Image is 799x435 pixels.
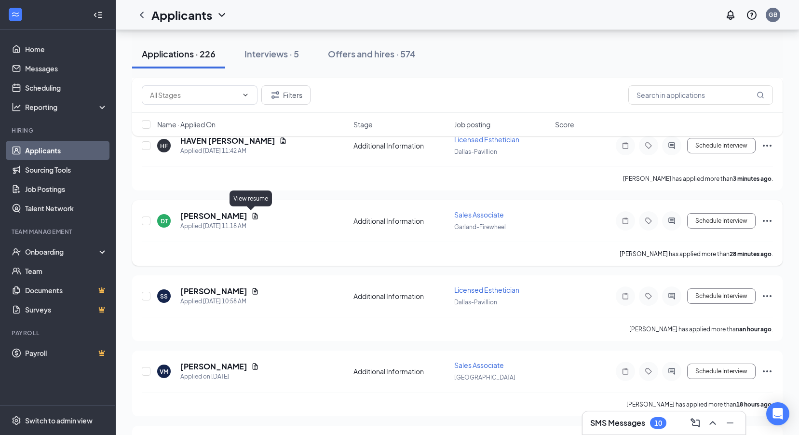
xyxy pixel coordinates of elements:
a: Job Postings [25,179,108,199]
a: DocumentsCrown [25,281,108,300]
b: an hour ago [739,326,772,333]
button: ComposeMessage [688,415,703,431]
span: Licensed Esthetician [454,285,519,294]
button: Filter Filters [261,85,311,105]
svg: Document [251,212,259,220]
button: Schedule Interview [687,288,756,304]
div: Applied [DATE] 11:42 AM [180,146,287,156]
svg: ActiveChat [666,292,677,300]
svg: Settings [12,416,21,425]
svg: Note [620,292,631,300]
div: Open Intercom Messenger [766,402,789,425]
svg: ActiveChat [666,367,677,375]
b: 28 minutes ago [730,250,772,258]
div: Applied [DATE] 11:18 AM [180,221,259,231]
svg: WorkstreamLogo [11,10,20,19]
span: Sales Associate [454,210,504,219]
svg: Tag [643,292,654,300]
span: Dallas-Pavillion [454,148,497,155]
b: 18 hours ago [736,401,772,408]
h5: [PERSON_NAME] [180,286,247,297]
svg: Document [251,363,259,370]
a: Talent Network [25,199,108,218]
div: Payroll [12,329,106,337]
svg: Ellipses [761,215,773,227]
svg: Filter [270,89,281,101]
div: DT [161,217,168,225]
span: Job posting [454,120,490,129]
svg: UserCheck [12,247,21,257]
svg: ActiveChat [666,142,677,150]
span: Dallas-Pavillion [454,299,497,306]
svg: ActiveChat [666,217,677,225]
h5: [PERSON_NAME] [180,361,247,372]
span: Garland-Firewheel [454,223,506,231]
div: Additional Information [353,291,448,301]
a: Messages [25,59,108,78]
div: Team Management [12,228,106,236]
div: Additional Information [353,216,448,226]
button: Schedule Interview [687,213,756,229]
div: Additional Information [353,141,448,150]
a: Scheduling [25,78,108,97]
button: Minimize [722,415,738,431]
div: View resume [230,190,272,206]
p: [PERSON_NAME] has applied more than . [620,250,773,258]
span: Stage [353,120,373,129]
button: Schedule Interview [687,364,756,379]
span: Score [555,120,574,129]
a: PayrollCrown [25,343,108,363]
h5: [PERSON_NAME] [180,211,247,221]
svg: Analysis [12,102,21,112]
svg: Ellipses [761,366,773,377]
div: SS [160,292,168,300]
svg: Note [620,217,631,225]
svg: Tag [643,142,654,150]
a: Applicants [25,141,108,160]
div: 10 [654,419,662,427]
h1: Applicants [151,7,212,23]
svg: Document [251,287,259,295]
span: Sales Associate [454,361,504,369]
div: Offers and hires · 574 [328,48,416,60]
div: HF [160,142,168,150]
svg: Note [620,142,631,150]
div: Onboarding [25,247,99,257]
svg: ChevronLeft [136,9,148,21]
svg: Ellipses [761,290,773,302]
a: Team [25,261,108,281]
a: SurveysCrown [25,300,108,319]
button: ChevronUp [705,415,720,431]
a: Home [25,40,108,59]
a: Sourcing Tools [25,160,108,179]
p: [PERSON_NAME] has applied more than . [626,400,773,408]
h3: SMS Messages [590,418,645,428]
p: [PERSON_NAME] has applied more than . [623,175,773,183]
svg: Notifications [725,9,736,21]
div: Additional Information [353,367,448,376]
div: Reporting [25,102,108,112]
b: 3 minutes ago [733,175,772,182]
svg: ChevronDown [242,91,249,99]
svg: ChevronDown [216,9,228,21]
span: [GEOGRAPHIC_DATA] [454,374,515,381]
div: GB [769,11,777,19]
svg: QuestionInfo [746,9,758,21]
svg: Ellipses [761,140,773,151]
input: All Stages [150,90,238,100]
p: [PERSON_NAME] has applied more than . [629,325,773,333]
div: VM [160,367,168,376]
svg: ComposeMessage [690,417,701,429]
div: Switch to admin view [25,416,93,425]
svg: MagnifyingGlass [757,91,764,99]
div: Interviews · 5 [244,48,299,60]
div: Applied [DATE] 10:58 AM [180,297,259,306]
div: Applications · 226 [142,48,216,60]
button: Schedule Interview [687,138,756,153]
svg: Note [620,367,631,375]
svg: Collapse [93,10,103,20]
svg: Minimize [724,417,736,429]
input: Search in applications [628,85,773,105]
div: Hiring [12,126,106,135]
